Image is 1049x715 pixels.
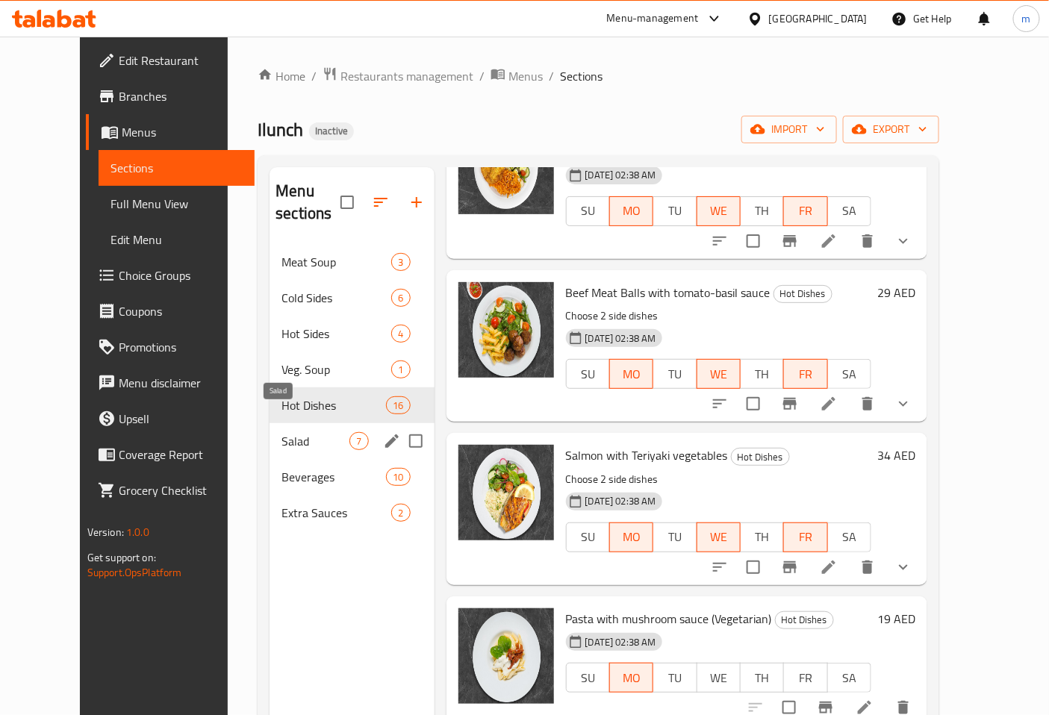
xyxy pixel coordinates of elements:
span: SU [573,526,604,548]
span: TH [747,526,778,548]
span: TU [659,363,691,385]
span: Hot Sides [281,325,391,343]
div: Hot Dishes [775,611,834,629]
span: SA [834,363,865,385]
span: Hot Dishes [776,611,833,628]
div: Salad7edit [270,423,434,459]
span: Salmon with Teriyaki vegetables [566,444,728,466]
button: FR [783,663,827,693]
a: Edit Menu [99,222,255,257]
span: WE [703,363,735,385]
div: Hot Dishes16 [270,387,434,423]
span: Edit Restaurant [119,51,243,69]
span: TU [659,667,691,689]
svg: Show Choices [894,558,912,576]
span: Extra Sauces [281,504,391,522]
button: import [741,116,837,143]
button: MO [609,196,653,226]
span: 4 [392,327,409,341]
a: Choice Groups [86,257,255,293]
span: Coupons [119,302,243,320]
span: FR [790,200,821,222]
button: export [843,116,939,143]
span: SU [573,667,604,689]
div: Hot Dishes [731,448,790,466]
button: sort-choices [702,223,738,259]
button: sort-choices [702,549,738,585]
span: [DATE] 02:38 AM [579,635,662,649]
span: SA [834,200,865,222]
a: Grocery Checklist [86,472,255,508]
button: sort-choices [702,386,738,422]
button: SU [566,359,610,389]
a: Coverage Report [86,437,255,472]
span: 1 [392,363,409,377]
a: Edit menu item [820,232,838,250]
span: Inactive [309,125,354,137]
button: SA [827,522,871,552]
span: Choice Groups [119,266,243,284]
button: delete [850,223,885,259]
a: Coupons [86,293,255,329]
span: Beverages [281,468,386,486]
img: Salmon with Teriyaki vegetables [458,445,554,540]
span: FR [790,363,821,385]
div: Cold Sides [281,289,391,307]
div: Extra Sauces2 [270,495,434,531]
span: Menus [122,123,243,141]
a: Edit menu item [820,395,838,413]
span: FR [790,667,821,689]
button: TH [740,522,784,552]
button: TH [740,196,784,226]
img: Pasta with mushroom sauce (Vegetarian) [458,608,554,704]
h6: 19 AED [877,608,915,629]
span: Full Menu View [110,195,243,213]
span: TH [747,200,778,222]
p: Choose 2 side dishes [566,470,872,489]
span: TU [659,200,691,222]
span: Restaurants management [340,67,473,85]
button: SU [566,196,610,226]
span: [DATE] 02:38 AM [579,494,662,508]
button: WE [697,522,741,552]
button: show more [885,386,921,422]
span: Coverage Report [119,446,243,463]
span: Edit Menu [110,231,243,249]
span: Select all sections [331,187,363,218]
span: Menu disclaimer [119,374,243,392]
div: Cold Sides6 [270,280,434,316]
a: Edit menu item [820,558,838,576]
a: Support.OpsPlatform [87,563,182,582]
button: FR [783,522,827,552]
span: WE [703,526,735,548]
span: Meat Soup [281,253,391,271]
span: MO [616,200,647,222]
div: Hot Dishes [773,285,832,303]
button: Branch-specific-item [772,223,808,259]
svg: Show Choices [894,232,912,250]
span: m [1022,10,1031,27]
div: items [391,360,410,378]
button: edit [381,430,403,452]
span: 1.0.0 [126,522,149,542]
span: TH [747,667,778,689]
span: SU [573,363,604,385]
div: items [386,468,410,486]
span: 3 [392,255,409,269]
span: Sort sections [363,184,399,220]
svg: Show Choices [894,395,912,413]
span: Veg. Soup [281,360,391,378]
span: Ilunch [258,113,303,146]
span: Select to update [738,225,769,257]
div: Inactive [309,122,354,140]
button: SU [566,663,610,693]
h2: Menu sections [276,180,340,225]
button: TU [653,522,697,552]
button: SA [827,663,871,693]
img: Beef Meat Balls with tomato-basil sauce [458,282,554,378]
button: MO [609,359,653,389]
a: Promotions [86,329,255,365]
button: WE [697,359,741,389]
a: Branches [86,78,255,114]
